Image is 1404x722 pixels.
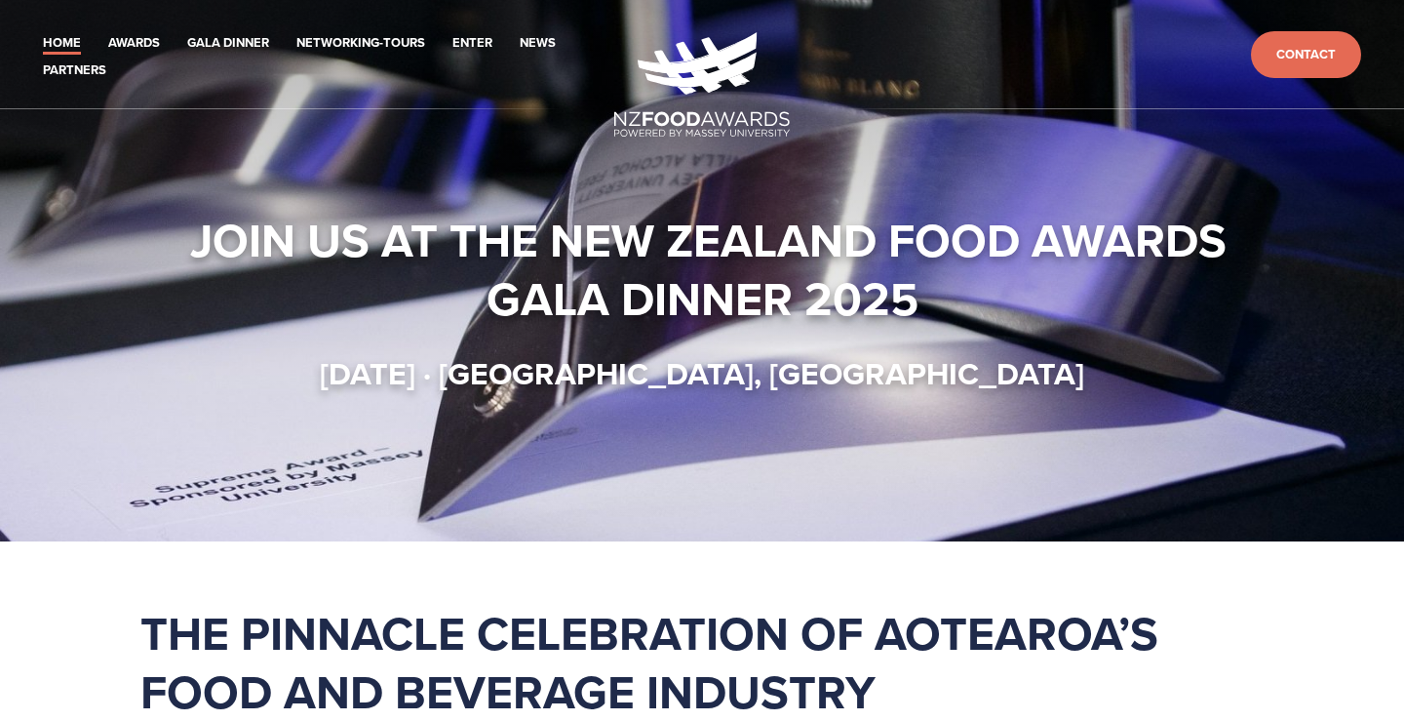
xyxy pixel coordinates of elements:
a: Enter [452,32,492,55]
a: Home [43,32,81,55]
a: Partners [43,60,106,82]
a: News [520,32,556,55]
a: Networking-Tours [296,32,425,55]
strong: Join us at the New Zealand Food Awards Gala Dinner 2025 [190,206,1238,333]
a: Contact [1251,31,1361,79]
strong: [DATE] · [GEOGRAPHIC_DATA], [GEOGRAPHIC_DATA] [320,350,1084,396]
a: Gala Dinner [187,32,269,55]
h1: The pinnacle celebration of Aotearoa’s food and beverage industry [140,604,1264,721]
a: Awards [108,32,160,55]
